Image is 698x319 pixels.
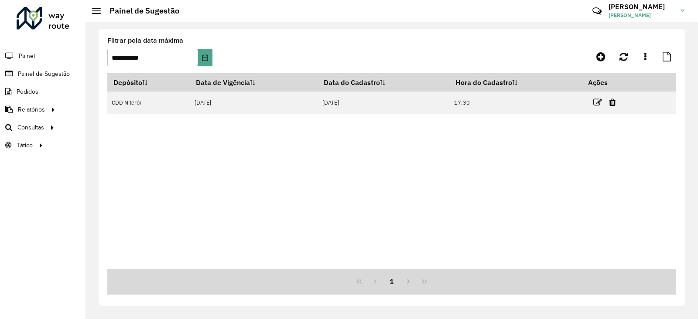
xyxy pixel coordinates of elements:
[198,49,212,66] button: Choose Date
[609,96,616,108] a: Excluir
[449,92,582,114] td: 17:30
[449,73,582,92] th: Hora do Cadastro
[17,87,38,96] span: Pedidos
[318,73,449,92] th: Data do Cadastro
[19,51,35,61] span: Painel
[609,11,674,19] span: [PERSON_NAME]
[107,35,183,46] label: Filtrar pela data máxima
[101,6,179,16] h2: Painel de Sugestão
[190,92,318,114] td: [DATE]
[593,96,602,108] a: Editar
[18,105,45,114] span: Relatórios
[383,273,400,290] button: 1
[582,73,634,92] th: Ações
[190,73,318,92] th: Data de Vigência
[18,69,70,78] span: Painel de Sugestão
[318,92,449,114] td: [DATE]
[609,3,674,11] h3: [PERSON_NAME]
[107,92,190,114] td: CDD Niterói
[17,141,33,150] span: Tático
[17,123,44,132] span: Consultas
[107,73,190,92] th: Depósito
[588,2,606,20] a: Contato Rápido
